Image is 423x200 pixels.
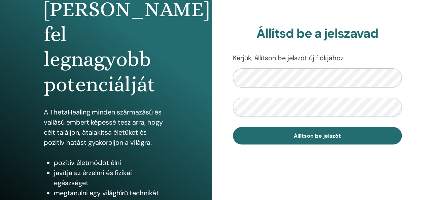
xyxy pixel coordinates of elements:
p: Kérjük, állítson be jelszót új fiókjához [233,53,402,63]
h2: Állítsd be a jelszavad [233,26,402,41]
li: javítja az érzelmi és fizikai egészséget [54,168,168,188]
span: Állítson be jelszót [294,132,341,139]
li: megtanulni egy világhírű technikát [54,188,168,198]
p: A ThetaHealing minden származású és vallású embert képessé tesz arra, hogy célt találjon, átalakí... [44,107,168,147]
button: Állítson be jelszót [233,127,402,144]
li: pozitív életmódot élni [54,158,168,168]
